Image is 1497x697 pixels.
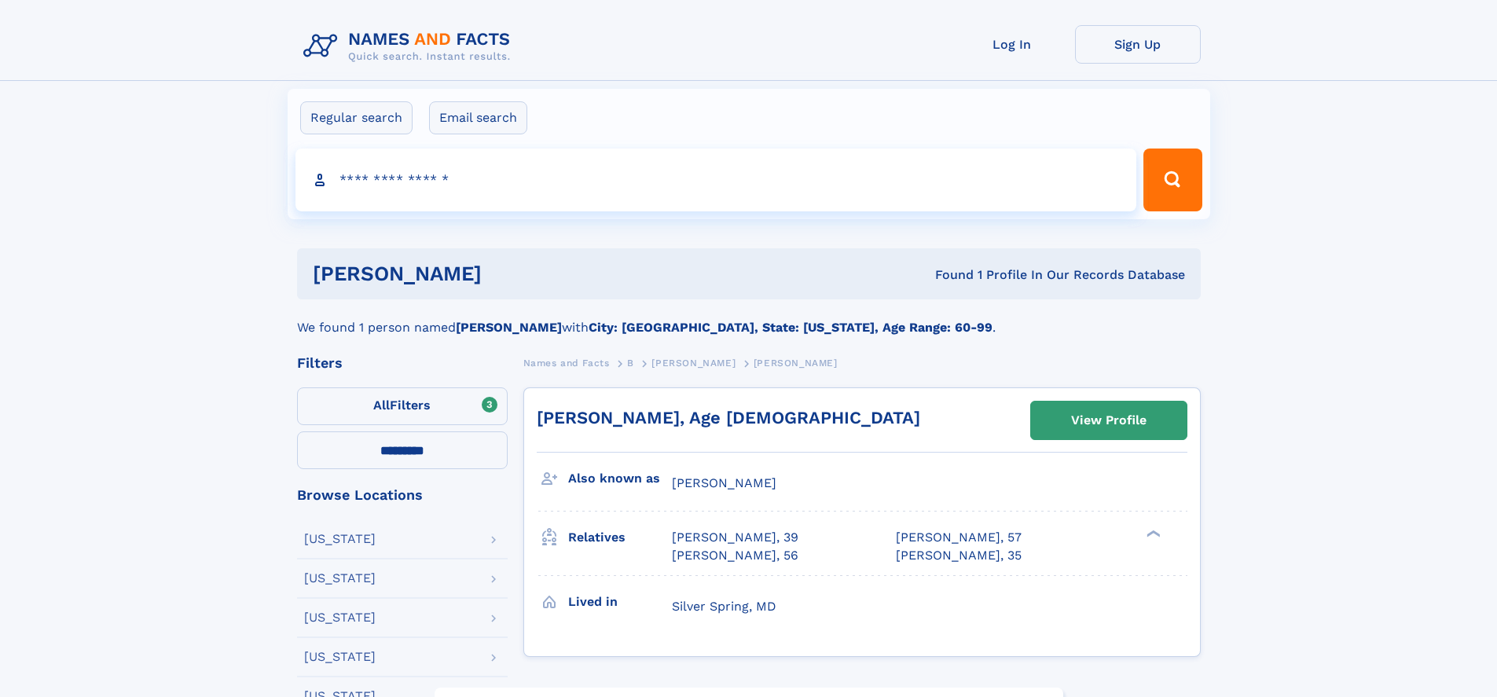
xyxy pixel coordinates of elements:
div: ❯ [1143,529,1161,539]
div: Found 1 Profile In Our Records Database [708,266,1185,284]
div: [US_STATE] [304,611,376,624]
span: Silver Spring, MD [672,599,776,614]
span: B [627,358,634,369]
a: B [627,353,634,372]
div: View Profile [1071,402,1147,438]
label: Filters [297,387,508,425]
a: [PERSON_NAME], 39 [672,529,798,546]
img: Logo Names and Facts [297,25,523,68]
span: All [373,398,390,413]
span: [PERSON_NAME] [754,358,838,369]
div: We found 1 person named with . [297,299,1201,337]
h3: Relatives [568,524,672,551]
a: [PERSON_NAME] [651,353,736,372]
input: search input [295,149,1137,211]
div: [US_STATE] [304,651,376,663]
h1: [PERSON_NAME] [313,264,709,284]
a: View Profile [1031,402,1187,439]
label: Email search [429,101,527,134]
div: [US_STATE] [304,572,376,585]
a: [PERSON_NAME], 57 [896,529,1022,546]
a: Sign Up [1075,25,1201,64]
a: Names and Facts [523,353,610,372]
div: Browse Locations [297,488,508,502]
b: [PERSON_NAME] [456,320,562,335]
div: [US_STATE] [304,533,376,545]
button: Search Button [1143,149,1202,211]
a: [PERSON_NAME], 56 [672,547,798,564]
a: [PERSON_NAME], Age [DEMOGRAPHIC_DATA] [537,408,920,427]
h3: Also known as [568,465,672,492]
h3: Lived in [568,589,672,615]
div: Filters [297,356,508,370]
a: Log In [949,25,1075,64]
span: [PERSON_NAME] [651,358,736,369]
a: [PERSON_NAME], 35 [896,547,1022,564]
b: City: [GEOGRAPHIC_DATA], State: [US_STATE], Age Range: 60-99 [589,320,992,335]
span: [PERSON_NAME] [672,475,776,490]
label: Regular search [300,101,413,134]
